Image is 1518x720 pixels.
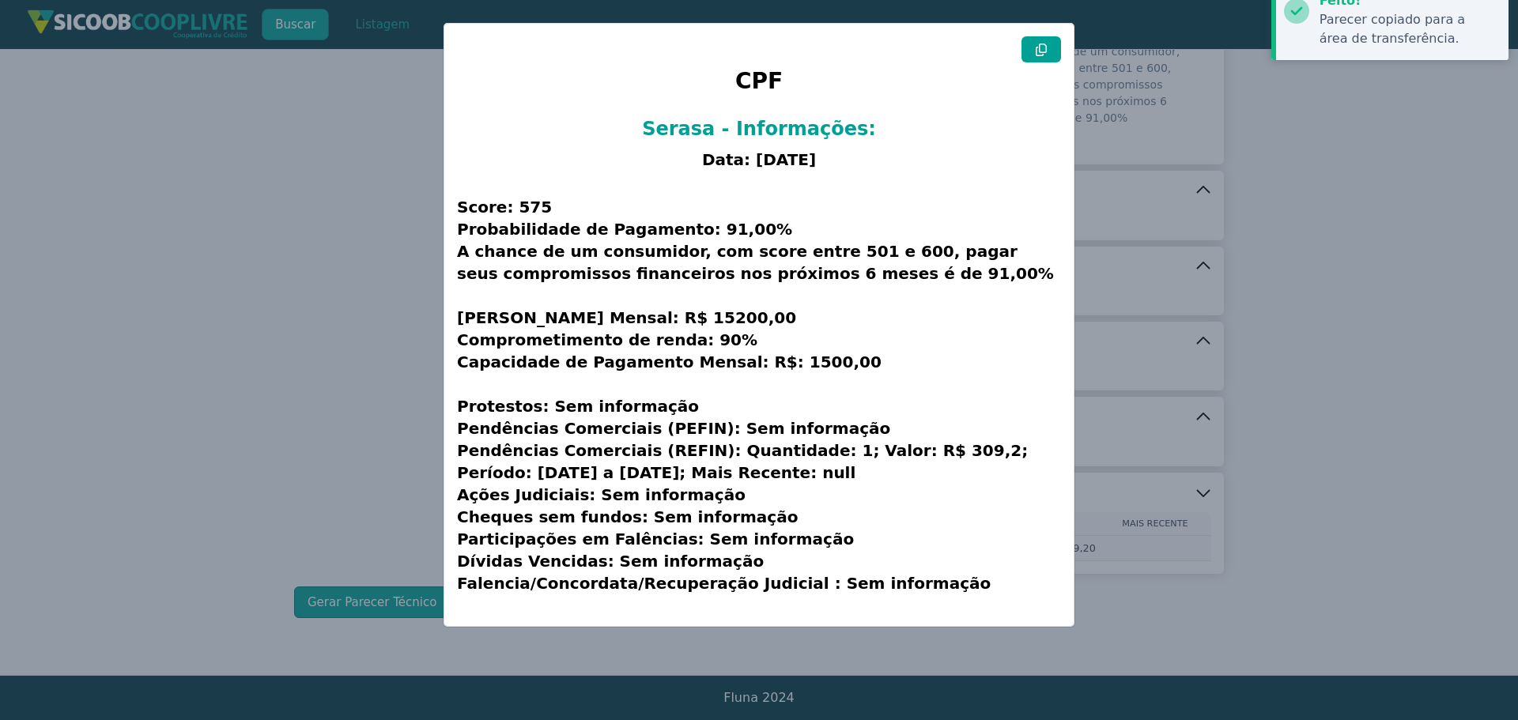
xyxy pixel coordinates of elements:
[457,149,1061,171] h3: Data: [DATE]
[457,62,1061,109] h1: CPF
[457,116,1061,143] h2: Serasa - Informações:
[1320,10,1497,48] div: Parecer copiado para a área de transferência.
[457,177,1061,613] h3: Score: 575 Probabilidade de Pagamento: 91,00% A chance de um consumidor, com score entre 501 e 60...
